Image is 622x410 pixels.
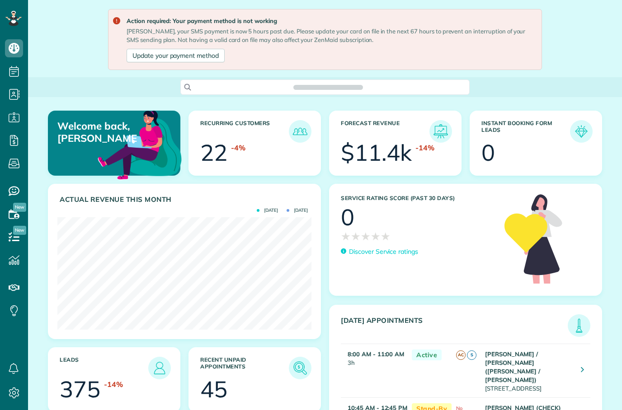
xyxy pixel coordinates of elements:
td: [STREET_ADDRESS] [483,344,574,397]
div: 375 [60,378,100,401]
img: icon_leads-1bed01f49abd5b7fead27621c3d59655bb73ed531f8eeb49469d10e621d6b896.png [151,359,169,377]
h3: Recent unpaid appointments [200,357,289,379]
div: -14% [415,143,434,153]
p: Welcome back, [PERSON_NAME]! [57,120,137,144]
h3: Forecast Revenue [341,120,429,143]
span: S [467,350,476,360]
h3: Leads [60,357,148,379]
img: icon_todays_appointments-901f7ab196bb0bea1936b74009e4eb5ffbc2d2711fa7634e0d609ed5ef32b18b.png [570,317,588,335]
img: icon_recurring_customers-cf858462ba22bcd05b5a5880d41d6543d210077de5bb9ebc9590e49fd87d84ed.png [291,122,309,140]
span: ★ [361,228,371,244]
div: 0 [481,141,495,164]
div: 45 [200,378,227,401]
div: 22 [200,141,227,164]
div: -4% [231,143,245,153]
img: icon_unpaid_appointments-47b8ce3997adf2238b356f14209ab4cced10bd1f174958f3ca8f1d0dd7fffeee.png [291,359,309,377]
img: icon_forecast_revenue-8c13a41c7ed35a8dcfafea3cbb826a0462acb37728057bba2d056411b612bbbe.png [432,122,450,140]
span: New [13,203,26,212]
h3: [DATE] Appointments [341,317,568,337]
span: ★ [371,228,381,244]
span: [DATE] [257,208,278,213]
img: icon_form_leads-04211a6a04a5b2264e4ee56bc0799ec3eb69b7e499cbb523a139df1d13a81ae0.png [572,122,590,140]
img: dashboard_welcome-42a62b7d889689a78055ac9021e634bf52bae3f8056760290aed330b23ab8690.png [96,100,184,188]
h3: Actual Revenue this month [60,196,311,204]
td: 3h [341,344,407,397]
span: ★ [341,228,351,244]
a: Update your payment method [127,49,225,62]
p: Discover Service ratings [349,247,418,256]
span: AC [456,350,466,360]
strong: 8:00 AM - 11:00 AM [348,350,404,358]
span: Search ZenMaid… [302,83,353,92]
div: -14% [104,379,123,390]
span: ★ [351,228,361,244]
div: $11.4k [341,141,412,164]
span: New [13,226,26,235]
span: [DATE] [287,208,308,213]
strong: [PERSON_NAME] / [PERSON_NAME] ([PERSON_NAME] / [PERSON_NAME]) [485,350,540,383]
span: Active [412,349,442,361]
h3: Service Rating score (past 30 days) [341,195,495,201]
strong: Action required: Your payment method is not working [127,17,534,25]
div: 0 [341,206,354,228]
h3: Instant Booking Form Leads [481,120,570,143]
a: Discover Service ratings [341,247,418,256]
span: ★ [381,228,391,244]
h3: Recurring Customers [200,120,289,143]
div: [PERSON_NAME], your SMS payment is now 5 hours past due. Please update your card on file in the n... [127,27,534,44]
